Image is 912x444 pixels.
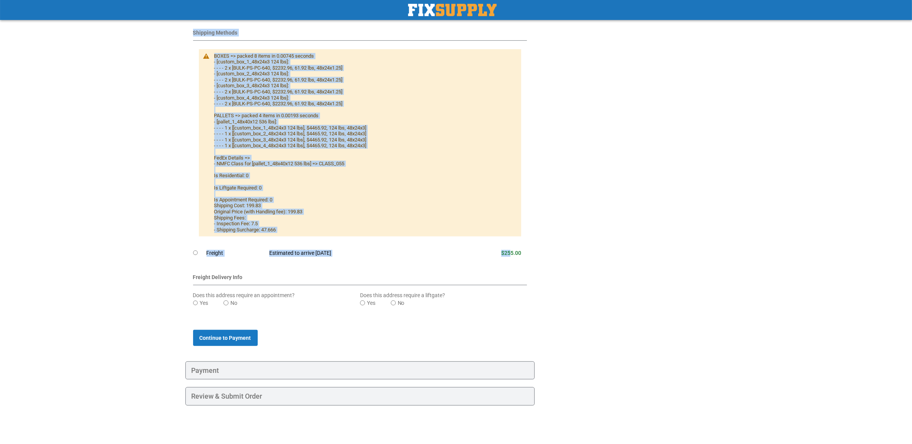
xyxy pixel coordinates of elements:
[214,53,514,233] div: BOXES => packed 8 items in 0.00745 seconds - [custom_box_1_48x24x3 124 lbs]: - - - - 2 x [BULK-PS...
[193,330,258,346] button: Continue to Payment
[263,245,448,261] td: Estimated to arrive [DATE]
[193,292,295,298] span: Does this address require an appointment?
[207,245,263,261] td: Freight
[408,4,497,16] a: store logo
[408,4,497,16] img: Fix Industrial Supply
[200,335,251,341] span: Continue to Payment
[398,299,405,307] label: No
[230,299,237,307] label: No
[185,387,535,406] div: Review & Submit Order
[360,292,445,298] span: Does this address require a liftgate?
[501,250,521,256] span: $255.00
[185,361,535,380] div: Payment
[200,299,208,307] label: Yes
[193,273,527,285] div: Freight Delivery Info
[367,299,375,307] label: Yes
[193,29,527,41] div: Shipping Methods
